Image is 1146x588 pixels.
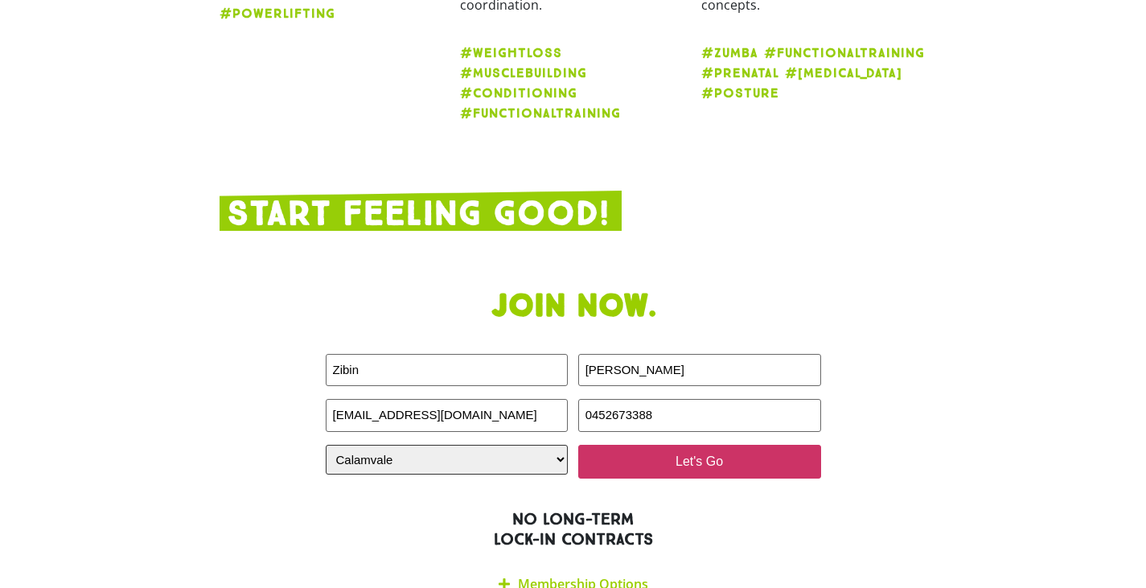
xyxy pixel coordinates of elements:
input: LAST NAME [578,354,821,387]
strong: #weightloss #musclebuilding #conditioning #functionaltraining [460,45,621,121]
input: Email [326,399,569,432]
strong: #zumba #functionaltraining #prenatal #[MEDICAL_DATA] #posture [701,45,925,101]
h2: NO LONG-TERM LOCK-IN CONTRACTS [220,509,927,549]
h1: Join now. [220,287,927,326]
input: FIRST NAME [326,354,569,387]
input: PHONE [578,399,821,432]
input: Let's Go [578,445,821,479]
